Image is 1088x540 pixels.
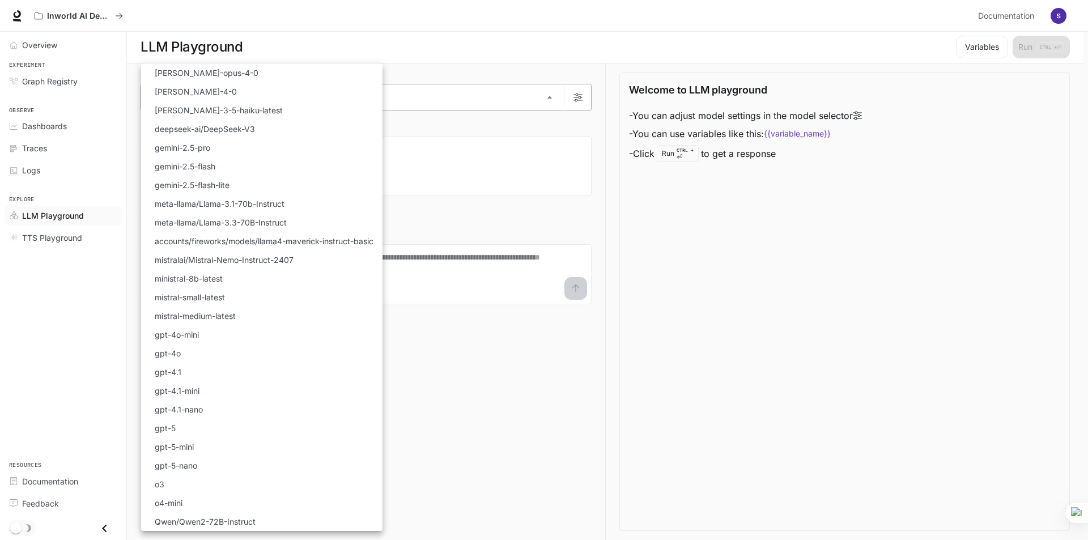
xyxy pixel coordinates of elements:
p: gemini-2.5-flash [155,160,215,172]
p: [PERSON_NAME]-3-5-haiku-latest [155,104,283,116]
p: gemini-2.5-flash-lite [155,179,229,191]
p: Qwen/Qwen2-72B-Instruct [155,516,256,528]
p: gpt-5-mini [155,441,194,453]
p: gpt-5-nano [155,460,197,471]
p: gpt-4.1 [155,366,181,378]
p: gpt-5 [155,422,176,434]
p: gpt-4o-mini [155,329,199,341]
p: accounts/fireworks/models/llama4-maverick-instruct-basic [155,235,373,247]
p: o4-mini [155,497,182,509]
p: [PERSON_NAME]-4-0 [155,86,237,97]
p: ministral-8b-latest [155,273,223,284]
p: gpt-4o [155,347,181,359]
p: [PERSON_NAME]-opus-4-0 [155,67,258,79]
p: o3 [155,478,164,490]
p: deepseek-ai/DeepSeek-V3 [155,123,255,135]
p: meta-llama/Llama-3.3-70B-Instruct [155,216,287,228]
p: gpt-4.1-mini [155,385,199,397]
p: mistral-small-latest [155,291,225,303]
p: mistral-medium-latest [155,310,236,322]
p: gpt-4.1-nano [155,403,203,415]
p: meta-llama/Llama-3.1-70b-Instruct [155,198,284,210]
p: mistralai/Mistral-Nemo-Instruct-2407 [155,254,294,266]
p: gemini-2.5-pro [155,142,210,154]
